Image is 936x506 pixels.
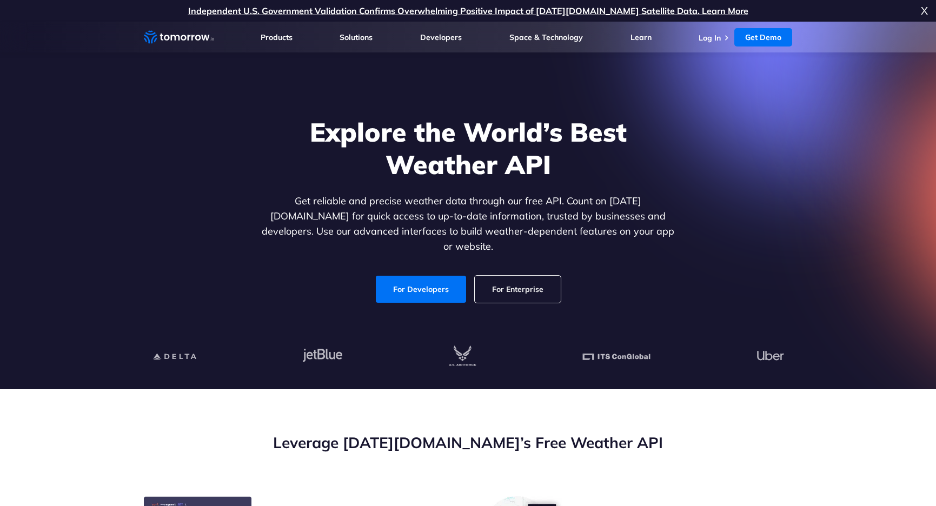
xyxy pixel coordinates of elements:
a: Independent U.S. Government Validation Confirms Overwhelming Positive Impact of [DATE][DOMAIN_NAM... [188,5,748,16]
a: Solutions [340,32,373,42]
a: Get Demo [734,28,792,46]
h1: Explore the World’s Best Weather API [260,116,677,181]
a: Log In [699,33,721,43]
a: Developers [420,32,462,42]
a: Products [261,32,293,42]
a: Space & Technology [509,32,583,42]
a: Home link [144,29,214,45]
a: For Enterprise [475,276,561,303]
p: Get reliable and precise weather data through our free API. Count on [DATE][DOMAIN_NAME] for quic... [260,194,677,254]
a: For Developers [376,276,466,303]
h2: Leverage [DATE][DOMAIN_NAME]’s Free Weather API [144,432,793,453]
a: Learn [630,32,652,42]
